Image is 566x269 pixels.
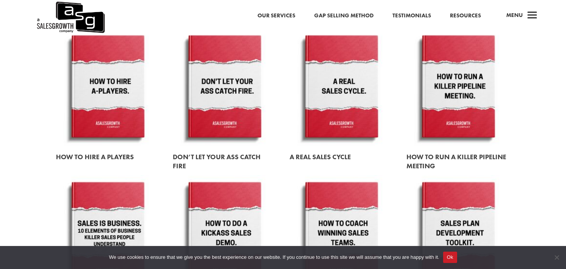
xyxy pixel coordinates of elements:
a: Our Services [257,11,295,21]
span: a [525,8,540,23]
a: Resources [450,11,481,21]
button: Ok [443,252,457,263]
span: No [553,254,560,261]
a: Gap Selling Method [314,11,374,21]
span: Menu [506,11,523,19]
a: Testimonials [392,11,431,21]
span: We use cookies to ensure that we give you the best experience on our website. If you continue to ... [109,254,439,261]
